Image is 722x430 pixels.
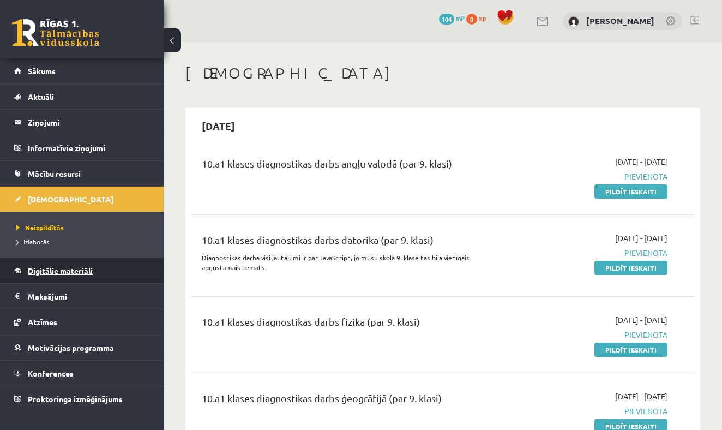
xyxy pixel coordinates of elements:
[28,66,56,76] span: Sākums
[456,14,465,22] span: mP
[594,261,667,275] a: Pildīt ieskaiti
[14,135,150,160] a: Informatīvie ziņojumi
[16,237,49,246] span: Izlabotās
[594,343,667,357] a: Pildīt ieskaiti
[28,266,93,276] span: Digitālie materiāli
[28,194,113,204] span: [DEMOGRAPHIC_DATA]
[202,253,507,272] p: Diagnostikas darbā visi jautājumi ir par JavaScript, jo mūsu skolā 9. klasē tas bija vienīgais ap...
[28,368,74,378] span: Konferences
[12,19,99,46] a: Rīgas 1. Tālmācības vidusskola
[439,14,465,22] a: 104 mP
[14,110,150,135] a: Ziņojumi
[28,92,54,101] span: Aktuāli
[16,223,153,232] a: Neizpildītās
[191,113,246,139] h2: [DATE]
[439,14,454,25] span: 104
[14,258,150,283] a: Digitālie materiāli
[202,391,507,411] div: 10.a1 klases diagnostikas darbs ģeogrāfijā (par 9. klasi)
[14,84,150,109] a: Aktuāli
[28,317,57,327] span: Atzīmes
[615,314,667,326] span: [DATE] - [DATE]
[466,14,477,25] span: 0
[523,329,667,341] span: Pievienota
[14,361,150,386] a: Konferences
[28,169,81,178] span: Mācību resursi
[28,284,150,309] legend: Maksājumi
[615,156,667,168] span: [DATE] - [DATE]
[28,135,150,160] legend: Informatīvie ziņojumi
[466,14,491,22] a: 0 xp
[586,15,654,26] a: [PERSON_NAME]
[28,110,150,135] legend: Ziņojumi
[615,232,667,244] span: [DATE] - [DATE]
[28,343,114,353] span: Motivācijas programma
[14,335,150,360] a: Motivācijas programma
[615,391,667,402] span: [DATE] - [DATE]
[14,386,150,411] a: Proktoringa izmēģinājums
[185,64,700,82] h1: [DEMOGRAPHIC_DATA]
[568,16,579,27] img: Yulia Gorbacheva
[14,58,150,83] a: Sākums
[479,14,486,22] span: xp
[14,161,150,186] a: Mācību resursi
[523,247,667,259] span: Pievienota
[523,171,667,182] span: Pievienota
[28,394,123,404] span: Proktoringa izmēģinājums
[202,314,507,335] div: 10.a1 klases diagnostikas darbs fizikā (par 9. klasi)
[202,156,507,176] div: 10.a1 klases diagnostikas darbs angļu valodā (par 9. klasi)
[202,232,507,253] div: 10.a1 klases diagnostikas darbs datorikā (par 9. klasi)
[14,309,150,335] a: Atzīmes
[14,284,150,309] a: Maksājumi
[14,187,150,212] a: [DEMOGRAPHIC_DATA]
[16,237,153,247] a: Izlabotās
[523,405,667,417] span: Pievienota
[594,184,667,199] a: Pildīt ieskaiti
[16,223,64,232] span: Neizpildītās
